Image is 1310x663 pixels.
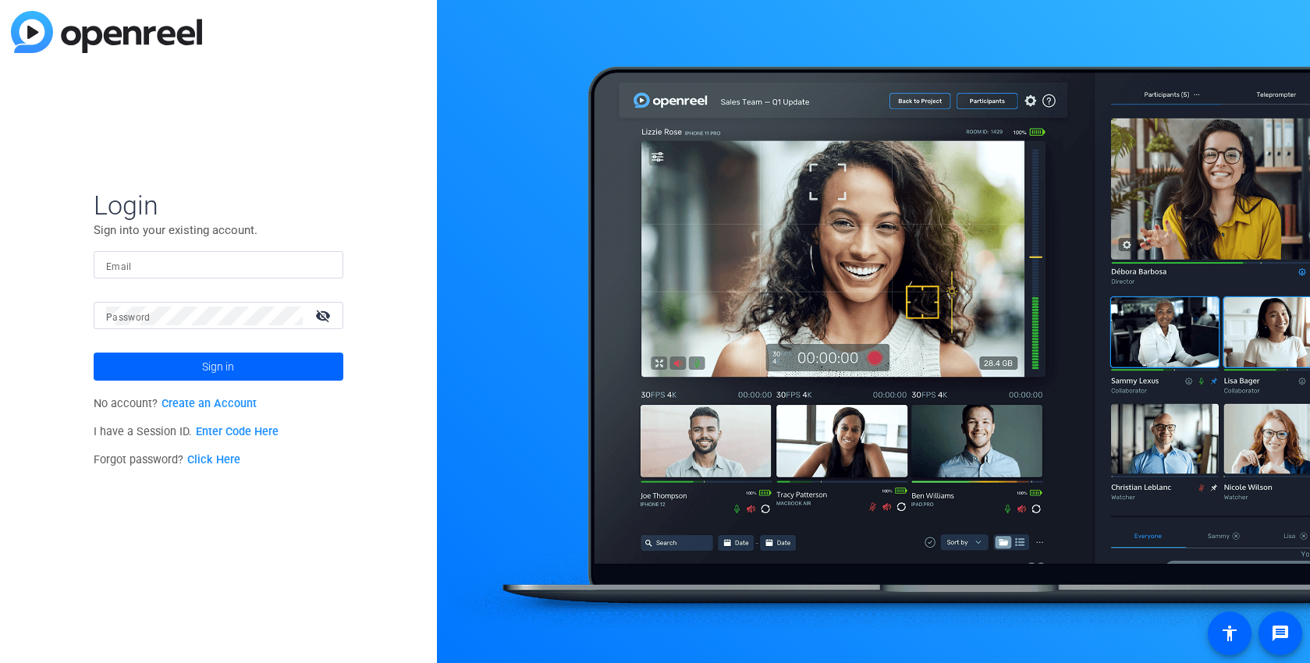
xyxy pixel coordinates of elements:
[196,425,279,438] a: Enter Code Here
[162,397,257,410] a: Create an Account
[187,453,240,466] a: Click Here
[1271,624,1290,643] mat-icon: message
[94,425,279,438] span: I have a Session ID.
[106,256,331,275] input: Enter Email Address
[106,261,132,272] mat-label: Email
[306,304,343,327] mat-icon: visibility_off
[94,353,343,381] button: Sign in
[106,312,151,323] mat-label: Password
[94,222,343,239] p: Sign into your existing account.
[94,397,257,410] span: No account?
[94,453,240,466] span: Forgot password?
[202,347,234,386] span: Sign in
[11,11,202,53] img: blue-gradient.svg
[94,189,343,222] span: Login
[1220,624,1239,643] mat-icon: accessibility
